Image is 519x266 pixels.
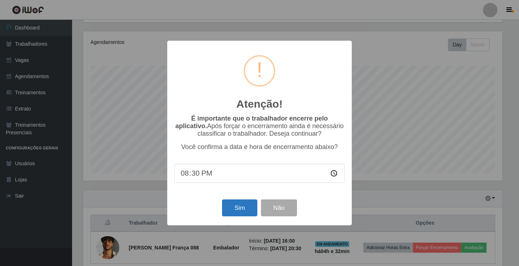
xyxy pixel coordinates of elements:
[174,143,345,151] p: Você confirma a data e hora de encerramento abaixo?
[174,115,345,137] p: Após forçar o encerramento ainda é necessário classificar o trabalhador. Deseja continuar?
[236,98,283,111] h2: Atenção!
[222,199,257,216] button: Sim
[175,115,328,130] b: É importante que o trabalhador encerre pelo aplicativo.
[261,199,297,216] button: Não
